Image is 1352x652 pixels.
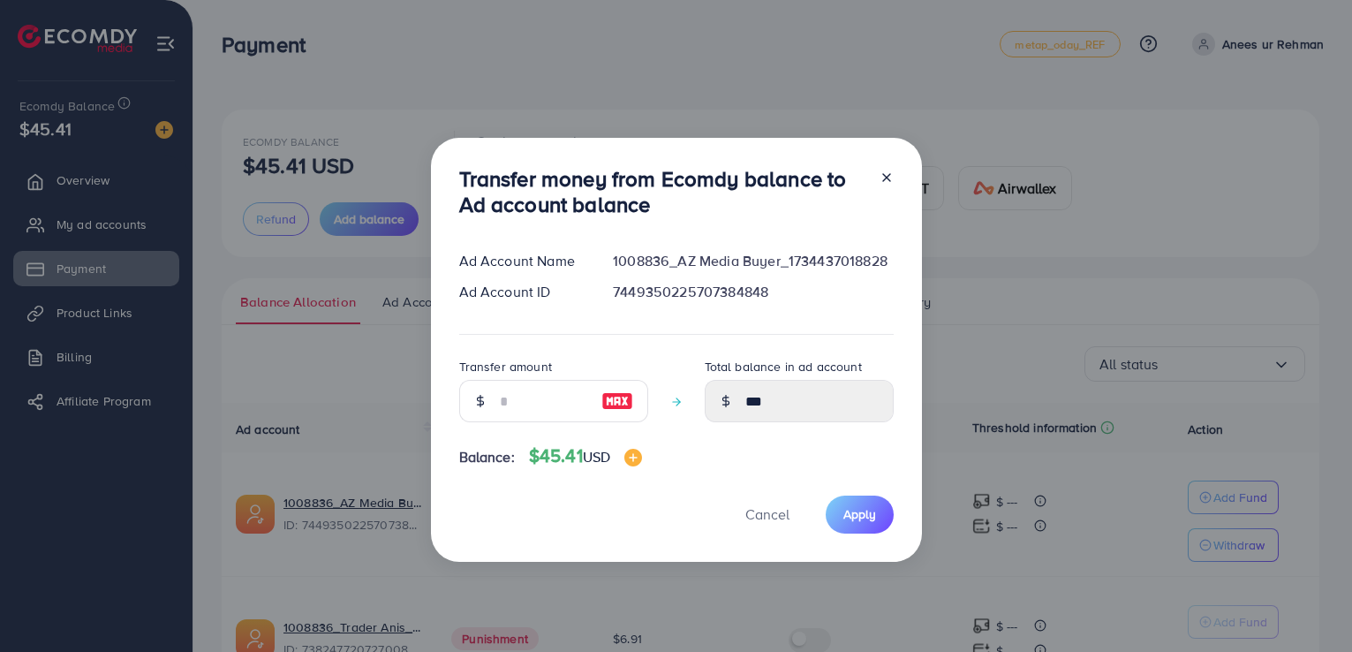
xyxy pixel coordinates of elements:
button: Cancel [723,496,812,534]
label: Total balance in ad account [705,358,862,375]
div: Ad Account ID [445,282,600,302]
img: image [624,449,642,466]
div: Ad Account Name [445,251,600,271]
h4: $45.41 [529,445,642,467]
button: Apply [826,496,894,534]
span: Apply [843,505,876,523]
span: USD [583,447,610,466]
label: Transfer amount [459,358,552,375]
div: 7449350225707384848 [599,282,907,302]
img: image [601,390,633,412]
h3: Transfer money from Ecomdy balance to Ad account balance [459,166,865,217]
span: Cancel [745,504,789,524]
div: 1008836_AZ Media Buyer_1734437018828 [599,251,907,271]
span: Balance: [459,447,515,467]
iframe: Chat [1277,572,1339,639]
